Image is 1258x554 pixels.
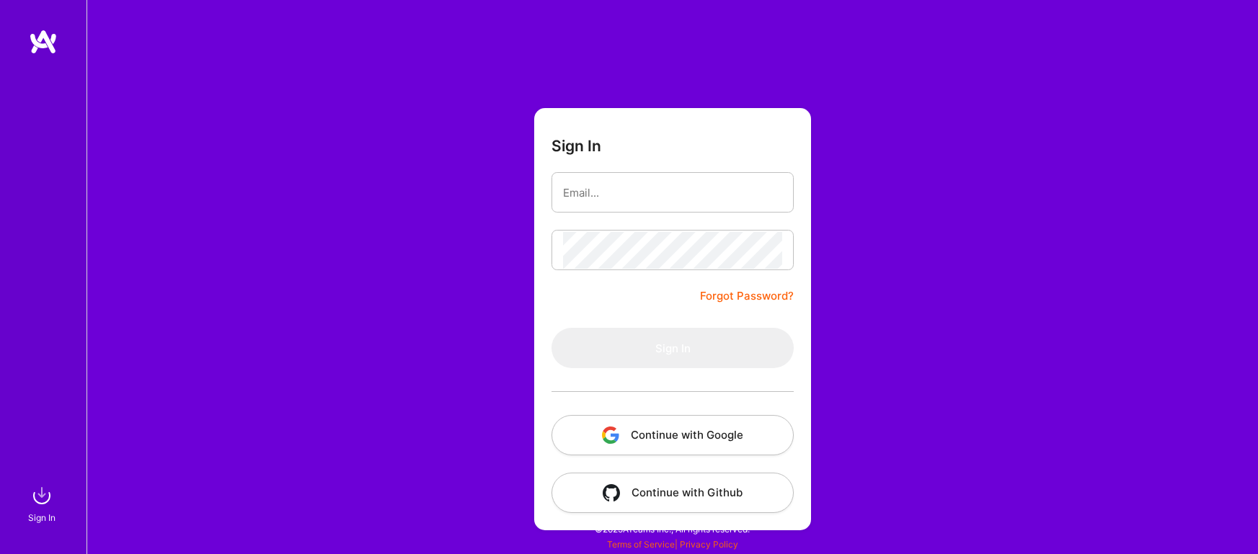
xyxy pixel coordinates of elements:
[552,473,794,513] button: Continue with Github
[602,426,619,444] img: icon
[563,174,782,211] input: Email...
[27,481,56,510] img: sign in
[603,484,620,501] img: icon
[552,328,794,368] button: Sign In
[607,539,675,550] a: Terms of Service
[29,29,58,55] img: logo
[680,539,738,550] a: Privacy Policy
[607,539,738,550] span: |
[28,510,56,525] div: Sign In
[552,137,601,155] h3: Sign In
[700,287,794,305] a: Forgot Password?
[552,415,794,455] button: Continue with Google
[30,481,56,525] a: sign inSign In
[87,511,1258,547] div: © 2025 ATeams Inc., All rights reserved.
